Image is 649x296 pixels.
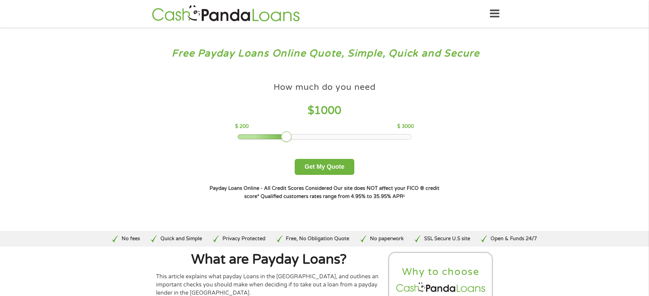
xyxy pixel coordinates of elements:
h2: Why to choose [395,266,487,278]
p: Quick and Simple [160,235,202,243]
h3: Free Payday Loans Online Quote, Simple, Quick and Secure [20,47,630,60]
h4: $ [235,104,414,118]
img: GetLoanNow Logo [150,4,302,23]
p: Open & Funds 24/7 [491,235,537,243]
h1: What are Payday Loans? [156,253,382,266]
strong: Our site does NOT affect your FICO ® credit score* [244,185,439,199]
p: Privacy Protected [222,235,265,243]
span: 1000 [314,104,341,117]
h4: How much do you need [274,82,376,93]
p: No paperwork [370,235,404,243]
p: Free, No Obligation Quote [286,235,349,243]
strong: Payday Loans Online - All Credit Scores Considered [210,185,332,191]
p: SSL Secure U.S site [424,235,470,243]
p: No fees [122,235,140,243]
p: $ 200 [235,123,249,130]
strong: Qualified customers rates range from 4.95% to 35.95% APR¹ [261,194,405,199]
p: $ 3000 [397,123,414,130]
button: Get My Quote [295,159,354,175]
